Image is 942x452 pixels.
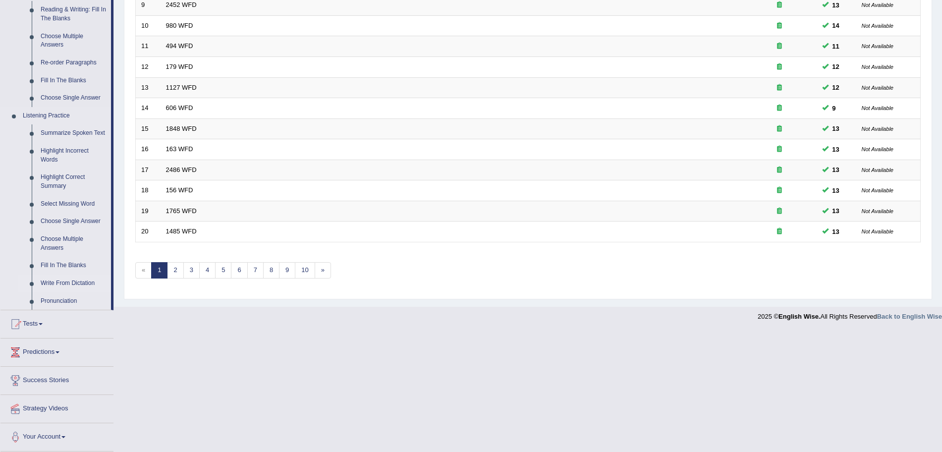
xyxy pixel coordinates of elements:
small: Not Available [862,126,893,132]
a: 980 WFD [166,22,193,29]
a: 2452 WFD [166,1,197,8]
div: Exam occurring question [748,62,811,72]
div: Exam occurring question [748,186,811,195]
a: Summarize Spoken Text [36,124,111,142]
span: You can still take this question [829,123,843,134]
span: You can still take this question [829,165,843,175]
small: Not Available [862,105,893,111]
small: Not Available [862,64,893,70]
span: You can still take this question [829,185,843,196]
a: 8 [263,262,279,279]
a: 7 [247,262,264,279]
a: 1848 WFD [166,125,197,132]
td: 11 [136,36,161,57]
a: Choose Multiple Answers [36,28,111,54]
a: 1127 WFD [166,84,197,91]
a: 1485 WFD [166,227,197,235]
a: Choose Multiple Answers [36,230,111,257]
td: 13 [136,77,161,98]
span: « [135,262,152,279]
td: 20 [136,222,161,242]
a: Tests [0,310,113,335]
a: 10 [295,262,315,279]
div: Exam occurring question [748,145,811,154]
td: 16 [136,139,161,160]
a: 1 [151,262,167,279]
small: Not Available [862,43,893,49]
a: Re-order Paragraphs [36,54,111,72]
td: 12 [136,56,161,77]
td: 18 [136,180,161,201]
td: 10 [136,15,161,36]
a: 1765 WFD [166,207,197,215]
a: 606 WFD [166,104,193,112]
a: 5 [215,262,231,279]
a: Strategy Videos [0,395,113,420]
a: 156 WFD [166,186,193,194]
span: You can still take this question [829,144,843,155]
a: 4 [199,262,216,279]
a: 3 [183,262,200,279]
a: Highlight Incorrect Words [36,142,111,169]
a: 494 WFD [166,42,193,50]
a: Choose Single Answer [36,213,111,230]
small: Not Available [862,2,893,8]
td: 19 [136,201,161,222]
small: Not Available [862,208,893,214]
a: » [315,262,331,279]
a: 179 WFD [166,63,193,70]
a: Listening Practice [18,107,111,125]
div: 2025 © All Rights Reserved [758,307,942,321]
a: Select Missing Word [36,195,111,213]
span: You can still take this question [829,20,843,31]
div: Exam occurring question [748,124,811,134]
small: Not Available [862,167,893,173]
span: You can still take this question [829,61,843,72]
small: Not Available [862,85,893,91]
span: You can still take this question [829,82,843,93]
div: Exam occurring question [748,42,811,51]
a: Your Account [0,423,113,448]
td: 17 [136,160,161,180]
div: Exam occurring question [748,21,811,31]
strong: English Wise. [778,313,820,320]
td: 15 [136,118,161,139]
a: Choose Single Answer [36,89,111,107]
div: Exam occurring question [748,0,811,10]
a: 9 [279,262,295,279]
a: Back to English Wise [877,313,942,320]
a: 2 [167,262,183,279]
small: Not Available [862,146,893,152]
a: 6 [231,262,247,279]
small: Not Available [862,187,893,193]
a: 163 WFD [166,145,193,153]
div: Exam occurring question [748,207,811,216]
div: Exam occurring question [748,104,811,113]
a: Pronunciation [36,292,111,310]
a: 2486 WFD [166,166,197,173]
a: Fill In The Blanks [36,257,111,275]
a: Fill In The Blanks [36,72,111,90]
small: Not Available [862,228,893,234]
span: You can still take this question [829,206,843,216]
a: Write From Dictation [36,275,111,292]
a: Highlight Correct Summary [36,169,111,195]
div: Exam occurring question [748,83,811,93]
div: Exam occurring question [748,227,811,236]
span: You can still take this question [829,103,840,113]
small: Not Available [862,23,893,29]
span: You can still take this question [829,226,843,237]
a: Predictions [0,339,113,363]
a: Success Stories [0,367,113,392]
a: Reading & Writing: Fill In The Blanks [36,1,111,27]
span: You can still take this question [829,41,843,52]
div: Exam occurring question [748,166,811,175]
td: 14 [136,98,161,119]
